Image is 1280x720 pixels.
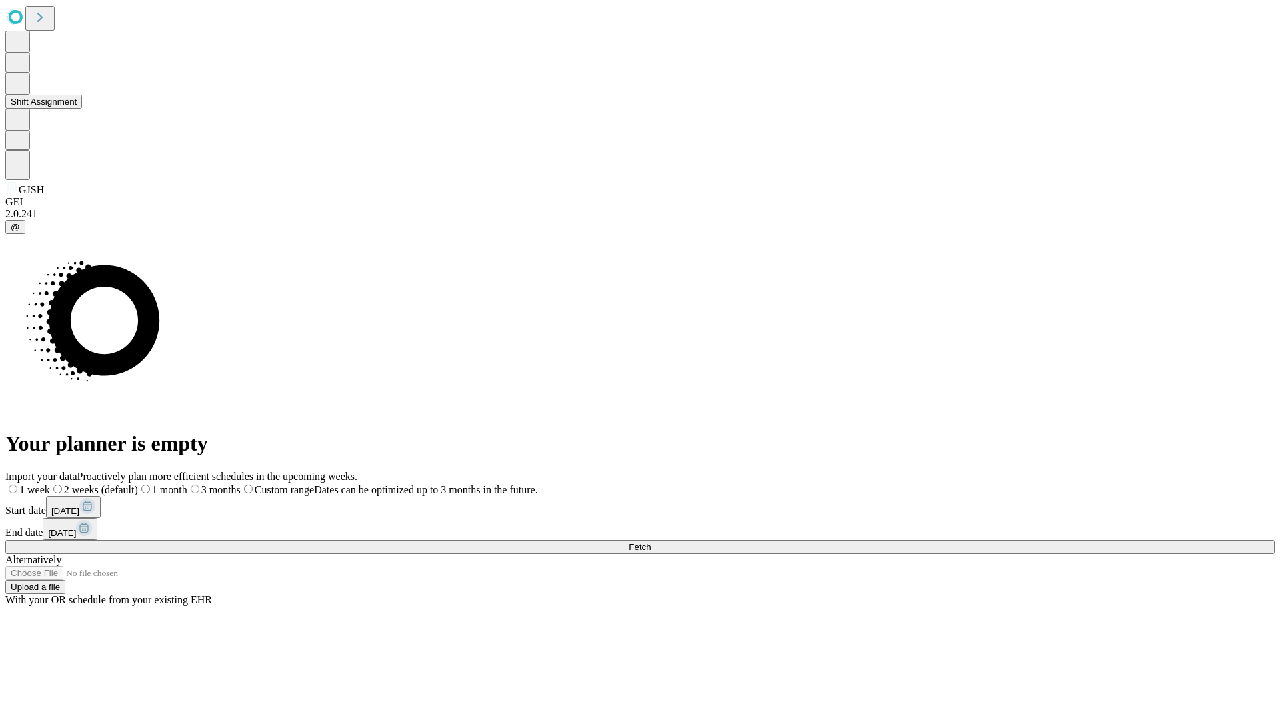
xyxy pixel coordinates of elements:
[48,528,76,538] span: [DATE]
[64,484,138,495] span: 2 weeks (default)
[53,485,62,493] input: 2 weeks (default)
[5,580,65,594] button: Upload a file
[314,484,537,495] span: Dates can be optimized up to 3 months in the future.
[19,184,44,195] span: GJSH
[19,484,50,495] span: 1 week
[152,484,187,495] span: 1 month
[5,518,1275,540] div: End date
[5,471,77,482] span: Import your data
[629,542,651,552] span: Fetch
[46,496,101,518] button: [DATE]
[255,484,314,495] span: Custom range
[5,95,82,109] button: Shift Assignment
[51,506,79,516] span: [DATE]
[5,594,212,605] span: With your OR schedule from your existing EHR
[77,471,357,482] span: Proactively plan more efficient schedules in the upcoming weeks.
[5,554,61,565] span: Alternatively
[9,485,17,493] input: 1 week
[191,485,199,493] input: 3 months
[5,220,25,234] button: @
[244,485,253,493] input: Custom rangeDates can be optimized up to 3 months in the future.
[11,222,20,232] span: @
[5,196,1275,208] div: GEI
[141,485,150,493] input: 1 month
[5,208,1275,220] div: 2.0.241
[43,518,97,540] button: [DATE]
[5,496,1275,518] div: Start date
[5,540,1275,554] button: Fetch
[5,431,1275,456] h1: Your planner is empty
[201,484,241,495] span: 3 months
